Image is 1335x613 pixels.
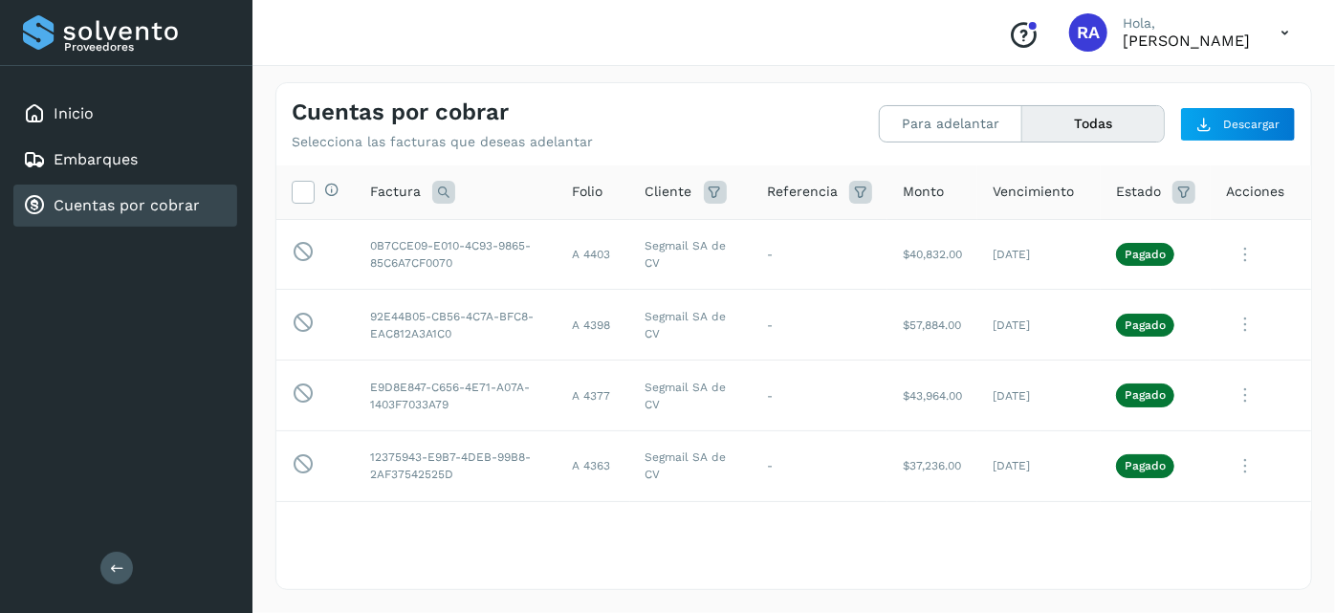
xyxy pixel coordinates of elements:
[54,104,94,122] a: Inicio
[752,219,887,290] td: -
[767,182,838,202] span: Referencia
[292,134,593,150] p: Selecciona las facturas que deseas adelantar
[887,501,977,572] td: $37,004.00
[630,501,752,572] td: Segmail SA de CV
[1125,388,1166,402] p: Pagado
[630,430,752,501] td: Segmail SA de CV
[13,185,237,227] div: Cuentas por cobrar
[13,139,237,181] div: Embarques
[355,219,558,290] td: 0B7CCE09-E010-4C93-9865-85C6A7CF0070
[993,182,1074,202] span: Vencimiento
[977,501,1101,572] td: [DATE]
[355,430,558,501] td: 12375943-E9B7-4DEB-99B8-2AF37542525D
[1123,15,1250,32] p: Hola,
[752,501,887,572] td: -
[54,196,200,214] a: Cuentas por cobrar
[887,290,977,361] td: $57,884.00
[558,430,630,501] td: A 4363
[573,182,603,202] span: Folio
[292,99,509,126] h4: Cuentas por cobrar
[370,182,421,202] span: Factura
[630,290,752,361] td: Segmail SA de CV
[1116,182,1161,202] span: Estado
[1223,116,1280,133] span: Descargar
[1123,32,1250,50] p: ROGELIO ALVAREZ PALOMO
[355,501,558,572] td: 89016E8F-31F3-4E25-B7B0-18B0D171DD0D
[887,219,977,290] td: $40,832.00
[887,361,977,431] td: $43,964.00
[355,290,558,361] td: 92E44B05-CB56-4C7A-BFC8-EAC812A3A1C0
[558,219,630,290] td: A 4403
[54,150,138,168] a: Embarques
[752,430,887,501] td: -
[977,290,1101,361] td: [DATE]
[977,361,1101,431] td: [DATE]
[1226,182,1284,202] span: Acciones
[752,361,887,431] td: -
[630,219,752,290] td: Segmail SA de CV
[880,106,1022,142] button: Para adelantar
[1125,318,1166,332] p: Pagado
[630,361,752,431] td: Segmail SA de CV
[558,361,630,431] td: A 4377
[887,430,977,501] td: $37,236.00
[64,40,230,54] p: Proveedores
[355,361,558,431] td: E9D8E847-C656-4E71-A07A-1403F7033A79
[558,290,630,361] td: A 4398
[558,501,630,572] td: A 4357
[646,182,692,202] span: Cliente
[1022,106,1164,142] button: Todas
[1125,459,1166,472] p: Pagado
[1125,248,1166,261] p: Pagado
[977,430,1101,501] td: [DATE]
[903,182,944,202] span: Monto
[752,290,887,361] td: -
[13,93,237,135] div: Inicio
[977,219,1101,290] td: [DATE]
[1180,107,1296,142] button: Descargar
